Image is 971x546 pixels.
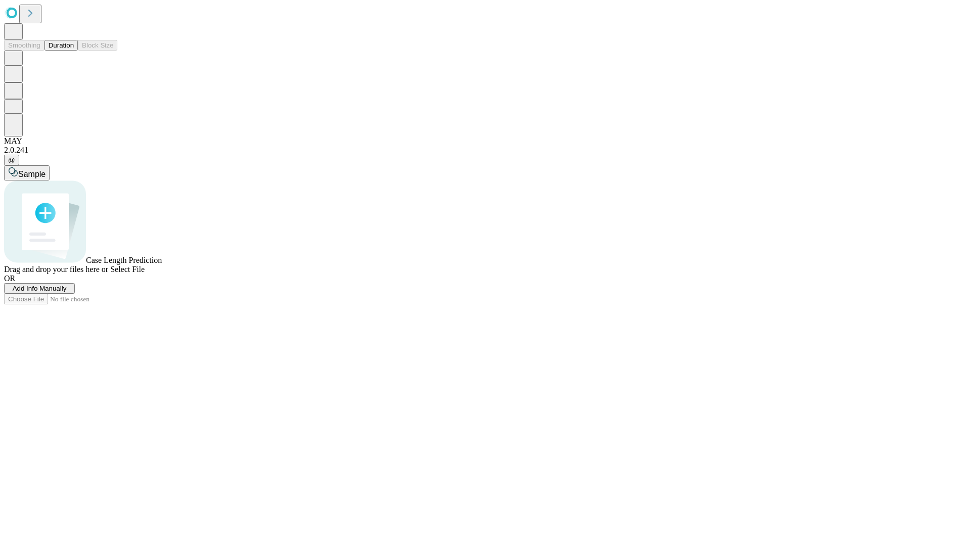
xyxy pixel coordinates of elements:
[4,265,108,274] span: Drag and drop your files here or
[4,165,50,180] button: Sample
[4,146,967,155] div: 2.0.241
[86,256,162,264] span: Case Length Prediction
[110,265,145,274] span: Select File
[8,156,15,164] span: @
[4,283,75,294] button: Add Info Manually
[4,155,19,165] button: @
[4,136,967,146] div: MAY
[45,40,78,51] button: Duration
[13,285,67,292] span: Add Info Manually
[4,40,45,51] button: Smoothing
[78,40,117,51] button: Block Size
[18,170,46,178] span: Sample
[4,274,15,283] span: OR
